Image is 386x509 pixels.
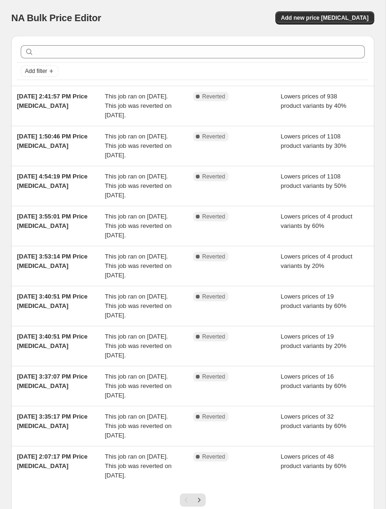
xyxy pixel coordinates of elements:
span: Reverted [202,333,225,340]
span: [DATE] 2:41:57 PM Price [MEDICAL_DATA] [17,93,88,109]
span: Reverted [202,293,225,300]
nav: Pagination [180,493,206,507]
span: [DATE] 3:35:17 PM Price [MEDICAL_DATA] [17,413,88,429]
span: Lowers prices of 32 product variants by 60% [281,413,346,429]
span: [DATE] 3:40:51 PM Price [MEDICAL_DATA] [17,333,88,349]
span: Reverted [202,93,225,100]
span: [DATE] 3:55:01 PM Price [MEDICAL_DATA] [17,213,88,229]
span: Lowers prices of 19 product variants by 20% [281,333,346,349]
span: Reverted [202,413,225,420]
span: Lowers prices of 938 product variants by 40% [281,93,346,109]
button: Add filter [21,65,58,77]
span: Reverted [202,373,225,380]
span: [DATE] 1:50:46 PM Price [MEDICAL_DATA] [17,133,88,149]
span: This job ran on [DATE]. This job was reverted on [DATE]. [105,93,172,119]
span: Reverted [202,213,225,220]
span: [DATE] 3:53:14 PM Price [MEDICAL_DATA] [17,253,88,269]
span: Add filter [25,67,47,75]
span: Reverted [202,253,225,260]
span: NA Bulk Price Editor [11,13,101,23]
span: This job ran on [DATE]. This job was reverted on [DATE]. [105,213,172,239]
span: Reverted [202,133,225,140]
span: This job ran on [DATE]. This job was reverted on [DATE]. [105,453,172,479]
span: This job ran on [DATE]. This job was reverted on [DATE]. [105,253,172,279]
span: This job ran on [DATE]. This job was reverted on [DATE]. [105,413,172,439]
span: Lowers prices of 16 product variants by 60% [281,373,346,389]
span: Reverted [202,173,225,180]
span: This job ran on [DATE]. This job was reverted on [DATE]. [105,133,172,159]
span: Lowers prices of 19 product variants by 60% [281,293,346,309]
span: Lowers prices of 1108 product variants by 30% [281,133,346,149]
span: This job ran on [DATE]. This job was reverted on [DATE]. [105,333,172,359]
span: Lowers prices of 4 product variants by 20% [281,253,352,269]
span: [DATE] 2:07:17 PM Price [MEDICAL_DATA] [17,453,88,469]
span: This job ran on [DATE]. This job was reverted on [DATE]. [105,373,172,399]
span: Lowers prices of 48 product variants by 60% [281,453,346,469]
span: Add new price [MEDICAL_DATA] [281,14,369,22]
span: Lowers prices of 1108 product variants by 50% [281,173,346,189]
span: This job ran on [DATE]. This job was reverted on [DATE]. [105,293,172,319]
span: [DATE] 4:54:19 PM Price [MEDICAL_DATA] [17,173,88,189]
button: Add new price [MEDICAL_DATA] [275,11,374,24]
span: [DATE] 3:40:51 PM Price [MEDICAL_DATA] [17,293,88,309]
span: Lowers prices of 4 product variants by 60% [281,213,352,229]
button: Next [193,493,206,507]
span: Reverted [202,453,225,461]
span: [DATE] 3:37:07 PM Price [MEDICAL_DATA] [17,373,88,389]
span: This job ran on [DATE]. This job was reverted on [DATE]. [105,173,172,199]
